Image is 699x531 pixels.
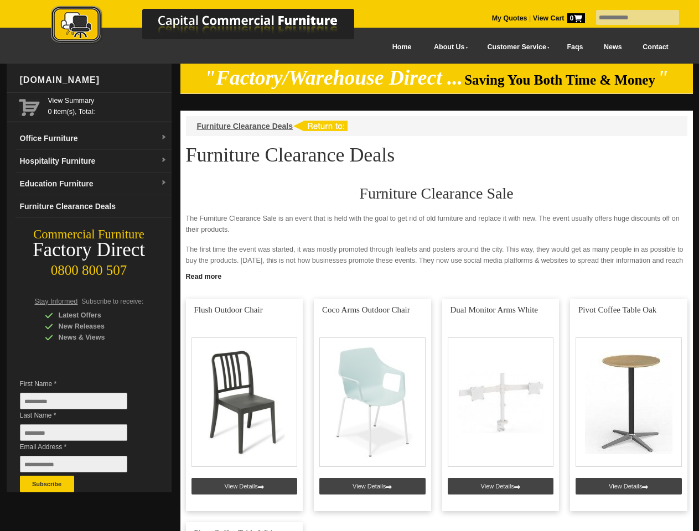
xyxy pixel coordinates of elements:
a: Capital Commercial Furniture Logo [20,6,408,49]
a: Contact [632,35,679,60]
input: Email Address * [20,456,127,472]
a: View Summary [48,95,167,106]
a: About Us [422,35,475,60]
a: Hospitality Furnituredropdown [15,150,172,173]
a: Education Furnituredropdown [15,173,172,195]
span: Saving You Both Time & Money [464,72,655,87]
p: The first time the event was started, it was mostly promoted through leaflets and posters around ... [186,244,687,277]
img: return to [293,121,348,131]
span: 0 item(s), Total: [48,95,167,116]
span: Stay Informed [35,298,78,305]
img: dropdown [160,157,167,164]
a: Customer Service [475,35,556,60]
em: " [657,66,669,89]
div: Latest Offers [45,310,150,321]
div: Commercial Furniture [7,227,172,242]
div: New Releases [45,321,150,332]
p: The Furniture Clearance Sale is an event that is held with the goal to get rid of old furniture a... [186,213,687,235]
span: Email Address * [20,441,144,452]
a: Office Furnituredropdown [15,127,172,150]
a: Furniture Clearance Deals [15,195,172,218]
a: My Quotes [492,14,527,22]
img: Capital Commercial Furniture Logo [20,6,408,46]
h1: Furniture Clearance Deals [186,144,687,165]
a: Furniture Clearance Deals [197,122,293,131]
button: Subscribe [20,476,74,492]
span: Subscribe to receive: [81,298,143,305]
span: First Name * [20,378,144,389]
span: 0 [567,13,585,23]
input: First Name * [20,393,127,409]
h2: Furniture Clearance Sale [186,185,687,202]
div: News & Views [45,332,150,343]
div: 0800 800 507 [7,257,172,278]
strong: View Cart [533,14,585,22]
img: dropdown [160,134,167,141]
a: Click to read more [180,268,693,282]
div: [DOMAIN_NAME] [15,64,172,97]
span: Last Name * [20,410,144,421]
input: Last Name * [20,424,127,441]
a: News [593,35,632,60]
div: Factory Direct [7,242,172,258]
img: dropdown [160,180,167,186]
a: View Cart0 [531,14,584,22]
em: "Factory/Warehouse Direct ... [204,66,463,89]
a: Faqs [557,35,594,60]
